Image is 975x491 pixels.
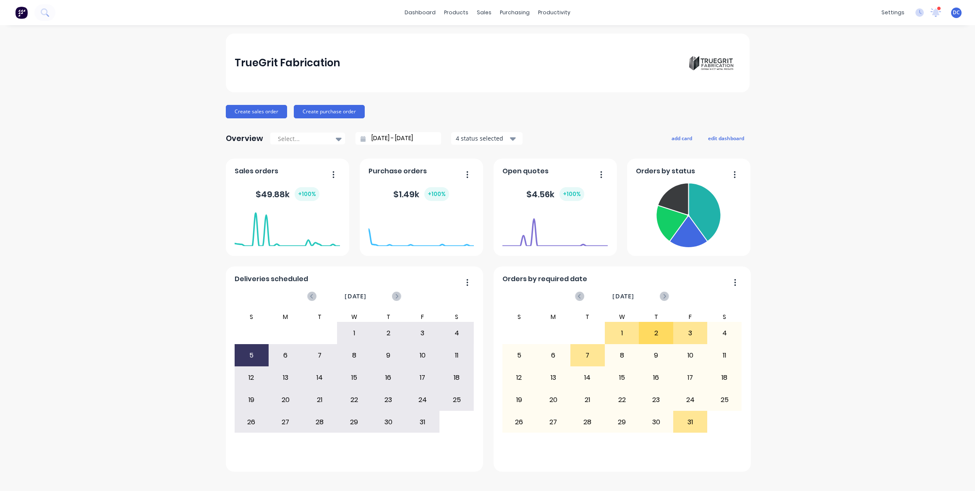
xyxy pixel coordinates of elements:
[571,345,604,366] div: 7
[674,367,707,388] div: 17
[605,389,639,410] div: 22
[337,367,371,388] div: 15
[235,55,340,71] div: TrueGrit Fabrication
[537,412,570,433] div: 27
[406,412,439,433] div: 31
[571,412,604,433] div: 28
[406,323,439,344] div: 3
[440,6,473,19] div: products
[337,412,371,433] div: 29
[496,6,534,19] div: purchasing
[674,323,707,344] div: 3
[639,312,673,322] div: T
[605,345,639,366] div: 8
[235,389,268,410] div: 19
[406,389,439,410] div: 24
[226,130,263,147] div: Overview
[708,367,741,388] div: 18
[15,6,28,19] img: Factory
[295,187,319,201] div: + 100 %
[235,166,278,176] span: Sales orders
[393,187,449,201] div: $ 1.49k
[440,323,473,344] div: 4
[371,312,405,322] div: T
[235,412,268,433] div: 26
[294,105,365,118] button: Create purchase order
[639,323,673,344] div: 2
[371,367,405,388] div: 16
[674,412,707,433] div: 31
[636,166,695,176] span: Orders by status
[707,312,742,322] div: S
[440,389,473,410] div: 25
[269,345,303,366] div: 6
[536,312,571,322] div: M
[571,367,604,388] div: 14
[605,312,639,322] div: W
[303,389,337,410] div: 21
[269,312,303,322] div: M
[502,166,549,176] span: Open quotes
[570,312,605,322] div: T
[406,367,439,388] div: 17
[502,412,536,433] div: 26
[502,389,536,410] div: 19
[703,133,750,144] button: edit dashboard
[371,345,405,366] div: 9
[502,312,536,322] div: S
[337,389,371,410] div: 22
[456,134,509,143] div: 4 status selected
[639,367,673,388] div: 16
[451,132,523,145] button: 4 status selected
[369,166,427,176] span: Purchase orders
[526,187,584,201] div: $ 4.56k
[337,345,371,366] div: 8
[682,34,740,92] img: TrueGrit Fabrication
[337,323,371,344] div: 1
[639,412,673,433] div: 30
[256,187,319,201] div: $ 49.88k
[708,389,741,410] div: 25
[439,312,474,322] div: S
[371,389,405,410] div: 23
[226,105,287,118] button: Create sales order
[406,345,439,366] div: 10
[269,412,303,433] div: 27
[877,6,909,19] div: settings
[303,367,337,388] div: 14
[639,389,673,410] div: 23
[440,345,473,366] div: 11
[605,323,639,344] div: 1
[303,312,337,322] div: T
[537,345,570,366] div: 6
[502,367,536,388] div: 12
[303,345,337,366] div: 7
[639,345,673,366] div: 9
[537,389,570,410] div: 20
[405,312,440,322] div: F
[235,345,268,366] div: 5
[674,389,707,410] div: 24
[345,292,366,301] span: [DATE]
[473,6,496,19] div: sales
[534,6,575,19] div: productivity
[708,345,741,366] div: 11
[371,412,405,433] div: 30
[440,367,473,388] div: 18
[424,187,449,201] div: + 100 %
[337,312,371,322] div: W
[269,389,303,410] div: 20
[371,323,405,344] div: 2
[666,133,698,144] button: add card
[537,367,570,388] div: 13
[269,367,303,388] div: 13
[674,345,707,366] div: 10
[559,187,584,201] div: + 100 %
[605,367,639,388] div: 15
[235,274,308,284] span: Deliveries scheduled
[502,345,536,366] div: 5
[953,9,960,16] span: DC
[303,412,337,433] div: 28
[571,389,604,410] div: 21
[673,312,708,322] div: F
